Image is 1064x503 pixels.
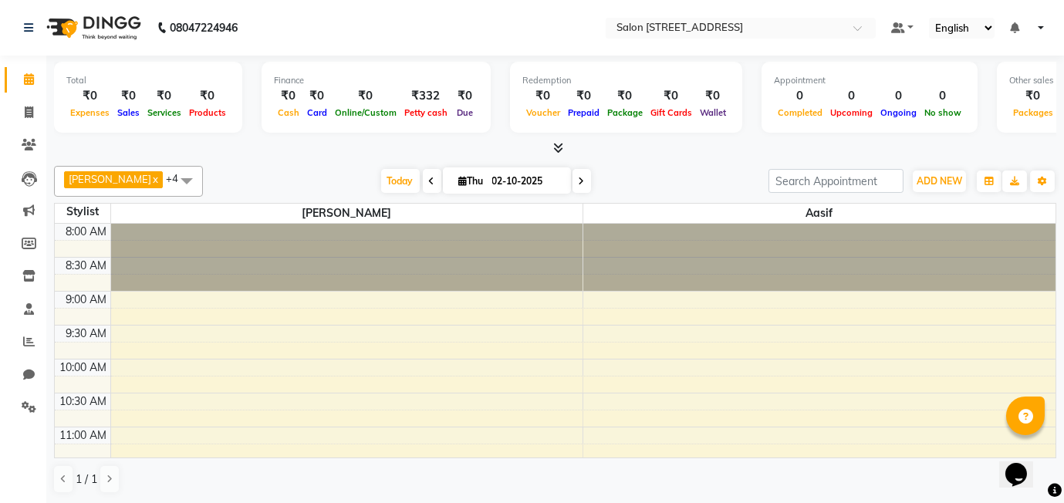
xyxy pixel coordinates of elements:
[66,107,113,118] span: Expenses
[522,107,564,118] span: Voucher
[1009,87,1057,105] div: ₹0
[917,175,962,187] span: ADD NEW
[170,6,238,49] b: 08047224946
[488,170,565,193] input: 2025-10-02
[303,87,331,105] div: ₹0
[522,87,564,105] div: ₹0
[877,107,920,118] span: Ongoing
[877,87,920,105] div: 0
[55,204,110,220] div: Stylist
[696,107,730,118] span: Wallet
[774,107,826,118] span: Completed
[583,204,1056,223] span: Aasif
[603,107,647,118] span: Package
[66,74,230,87] div: Total
[999,441,1049,488] iframe: chat widget
[57,360,110,376] div: 10:00 AM
[774,87,826,105] div: 0
[603,87,647,105] div: ₹0
[144,107,185,118] span: Services
[57,427,110,444] div: 11:00 AM
[274,107,303,118] span: Cash
[113,87,144,105] div: ₹0
[381,169,420,193] span: Today
[151,173,158,185] a: x
[63,326,110,342] div: 9:30 AM
[303,107,331,118] span: Card
[920,87,965,105] div: 0
[274,87,303,105] div: ₹0
[69,173,151,185] span: [PERSON_NAME]
[63,224,110,240] div: 8:00 AM
[63,292,110,308] div: 9:00 AM
[185,87,230,105] div: ₹0
[331,107,400,118] span: Online/Custom
[274,74,478,87] div: Finance
[522,74,730,87] div: Redemption
[39,6,145,49] img: logo
[774,74,965,87] div: Appointment
[453,107,477,118] span: Due
[144,87,185,105] div: ₹0
[920,107,965,118] span: No show
[57,393,110,410] div: 10:30 AM
[185,107,230,118] span: Products
[400,107,451,118] span: Petty cash
[113,107,144,118] span: Sales
[913,170,966,192] button: ADD NEW
[826,87,877,105] div: 0
[400,87,451,105] div: ₹332
[564,87,603,105] div: ₹0
[1009,107,1057,118] span: Packages
[451,87,478,105] div: ₹0
[768,169,904,193] input: Search Appointment
[826,107,877,118] span: Upcoming
[331,87,400,105] div: ₹0
[66,87,113,105] div: ₹0
[564,107,603,118] span: Prepaid
[63,258,110,274] div: 8:30 AM
[696,87,730,105] div: ₹0
[647,87,696,105] div: ₹0
[455,175,488,187] span: Thu
[76,471,97,488] span: 1 / 1
[647,107,696,118] span: Gift Cards
[111,204,583,223] span: [PERSON_NAME]
[166,172,190,184] span: +4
